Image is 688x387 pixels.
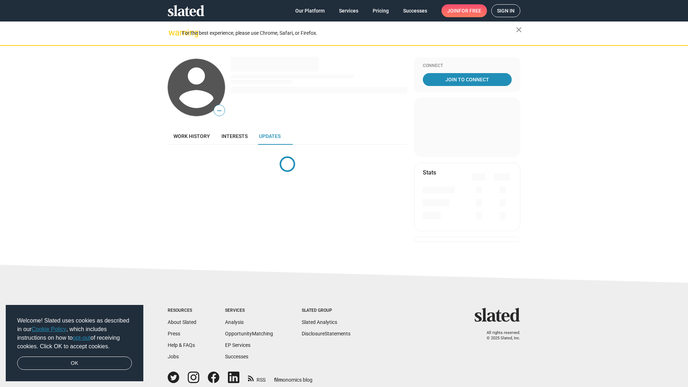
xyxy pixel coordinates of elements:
span: Work history [173,133,210,139]
a: Work history [168,128,216,145]
a: Sign in [491,4,520,17]
div: Services [225,308,273,314]
span: Join To Connect [424,73,510,86]
a: Cookie Policy [32,326,66,332]
a: opt-out [73,335,91,341]
mat-icon: close [515,25,523,34]
a: Services [333,4,364,17]
a: Successes [225,354,248,359]
span: Sign in [497,5,515,17]
a: Jobs [168,354,179,359]
div: Resources [168,308,196,314]
mat-icon: warning [168,28,177,37]
a: DisclosureStatements [302,331,350,336]
span: Interests [221,133,248,139]
mat-card-title: Stats [423,169,436,176]
a: About Slated [168,319,196,325]
a: EP Services [225,342,250,348]
div: Slated Group [302,308,350,314]
a: Help & FAQs [168,342,195,348]
span: Successes [403,4,427,17]
a: filmonomics blog [274,371,312,383]
a: Pricing [367,4,395,17]
a: Press [168,331,180,336]
a: Analysis [225,319,244,325]
p: All rights reserved. © 2025 Slated, Inc. [479,330,520,341]
span: Join [447,4,481,17]
span: Pricing [373,4,389,17]
span: Welcome! Slated uses cookies as described in our , which includes instructions on how to of recei... [17,316,132,351]
a: RSS [248,372,266,383]
div: Connect [423,63,512,69]
span: film [274,377,283,383]
span: Updates [259,133,281,139]
div: cookieconsent [6,305,143,382]
a: Updates [253,128,286,145]
a: Slated Analytics [302,319,337,325]
span: — [214,106,225,115]
a: OpportunityMatching [225,331,273,336]
a: Join To Connect [423,73,512,86]
span: for free [459,4,481,17]
a: Successes [397,4,433,17]
a: dismiss cookie message [17,357,132,370]
a: Joinfor free [441,4,487,17]
a: Our Platform [290,4,330,17]
span: Our Platform [295,4,325,17]
a: Interests [216,128,253,145]
div: For the best experience, please use Chrome, Safari, or Firefox. [182,28,516,38]
span: Services [339,4,358,17]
